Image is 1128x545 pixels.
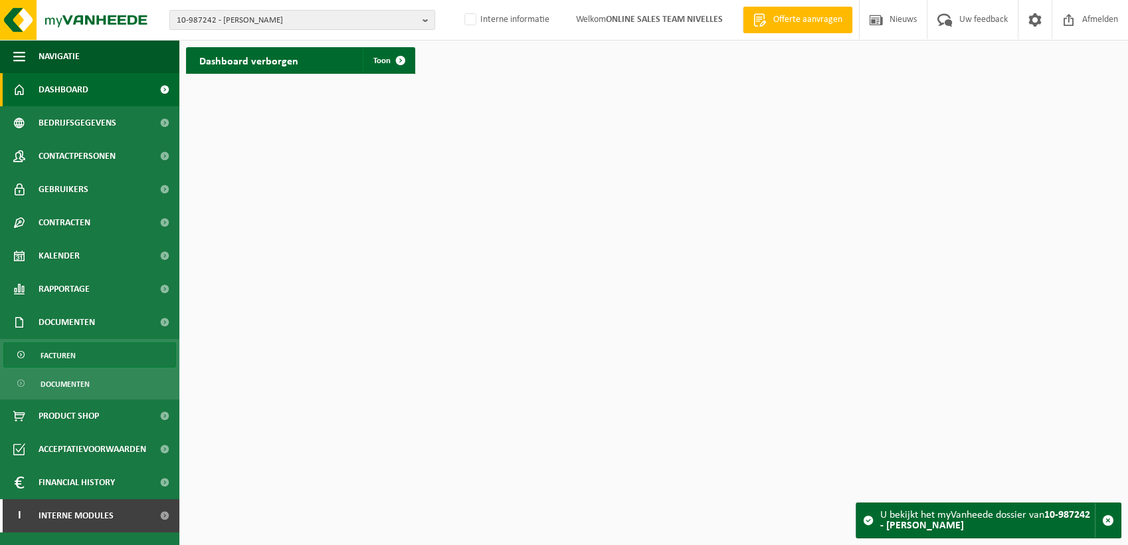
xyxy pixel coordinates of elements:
[770,13,846,27] span: Offerte aanvragen
[39,40,80,73] span: Navigatie
[880,510,1090,531] strong: 10-987242 - [PERSON_NAME]
[39,73,88,106] span: Dashboard
[169,10,435,30] button: 10-987242 - [PERSON_NAME]
[3,371,176,396] a: Documenten
[880,503,1095,538] div: U bekijkt het myVanheede dossier van
[39,239,80,272] span: Kalender
[186,47,312,73] h2: Dashboard verborgen
[39,466,115,499] span: Financial History
[39,272,90,306] span: Rapportage
[13,499,25,532] span: I
[39,106,116,140] span: Bedrijfsgegevens
[39,173,88,206] span: Gebruikers
[39,433,146,466] span: Acceptatievoorwaarden
[39,499,114,532] span: Interne modules
[41,372,90,397] span: Documenten
[363,47,414,74] a: Toon
[177,11,417,31] span: 10-987242 - [PERSON_NAME]
[41,343,76,368] span: Facturen
[743,7,852,33] a: Offerte aanvragen
[606,15,723,25] strong: ONLINE SALES TEAM NIVELLES
[39,140,116,173] span: Contactpersonen
[39,399,99,433] span: Product Shop
[39,306,95,339] span: Documenten
[462,10,549,30] label: Interne informatie
[39,206,90,239] span: Contracten
[3,342,176,368] a: Facturen
[373,56,391,65] span: Toon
